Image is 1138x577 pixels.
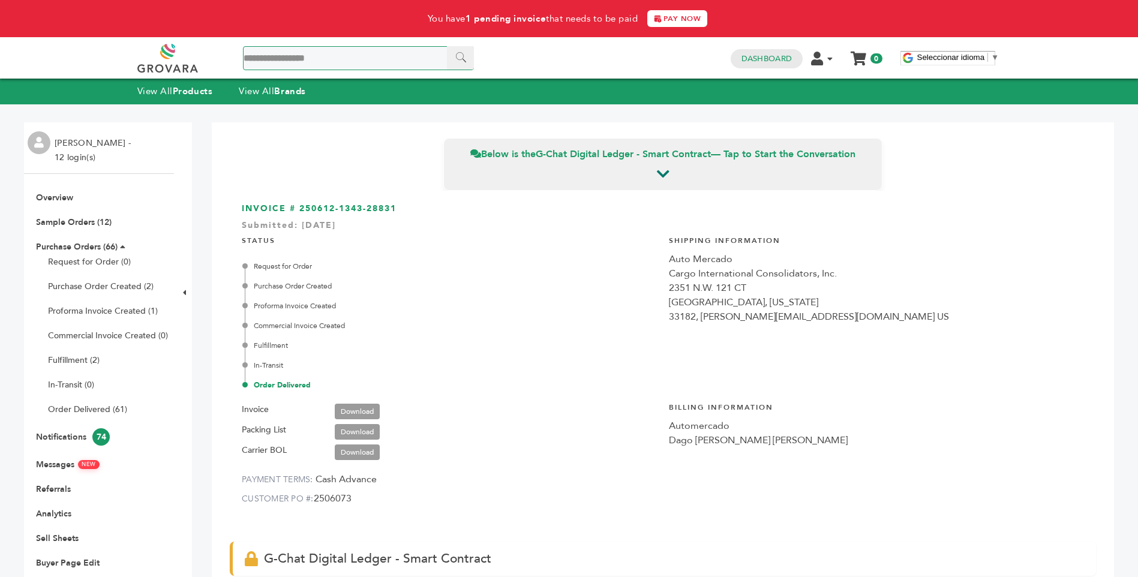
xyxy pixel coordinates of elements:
span: 74 [92,428,110,446]
div: Request for Order [245,261,657,272]
a: Proforma Invoice Created (1) [48,305,158,317]
div: Submitted: [DATE] [242,220,1084,238]
h4: STATUS [242,227,657,252]
strong: 1 pending invoice [466,13,546,25]
a: View AllBrands [239,85,306,97]
div: Dago [PERSON_NAME] [PERSON_NAME] [669,433,1084,447]
div: Proforma Invoice Created [245,300,657,311]
a: Buyer Page Edit [36,557,100,569]
div: Fulfillment [245,340,657,351]
div: Automercado [669,419,1084,433]
a: Dashboard [741,53,792,64]
a: Fulfillment (2) [48,354,100,366]
a: Download [335,404,380,419]
span: G-Chat Digital Ledger - Smart Contract [264,550,491,567]
a: My Cart [851,48,865,61]
div: 2351 N.W. 121 CT [669,281,1084,295]
span: 2506073 [314,492,352,505]
label: PAYMENT TERMS: [242,474,313,485]
a: Sell Sheets [36,533,79,544]
label: Packing List [242,423,286,437]
div: [GEOGRAPHIC_DATA], [US_STATE] [669,295,1084,309]
span: Cash Advance [316,473,377,486]
li: [PERSON_NAME] - 12 login(s) [55,136,134,165]
a: Commercial Invoice Created (0) [48,330,168,341]
h4: Shipping Information [669,227,1084,252]
img: profile.png [28,131,50,154]
span: You have that needs to be paid [428,13,638,25]
div: Purchase Order Created [245,281,657,291]
a: Download [335,444,380,460]
h4: Billing Information [669,393,1084,419]
div: Commercial Invoice Created [245,320,657,331]
a: Download [335,424,380,440]
a: Analytics [36,508,71,519]
a: Sample Orders (12) [36,217,112,228]
label: Carrier BOL [242,443,287,458]
a: Seleccionar idioma​ [917,53,999,62]
a: Purchase Orders (66) [36,241,118,253]
label: Invoice [242,402,269,417]
a: Notifications74 [36,431,110,443]
div: Auto Mercado [669,252,1084,266]
div: Cargo International Consolidators, Inc. [669,266,1084,281]
a: PAY NOW [647,10,707,27]
span: 0 [870,53,882,64]
input: Search a product or brand... [243,46,474,70]
span: NEW [78,460,100,469]
a: In-Transit (0) [48,379,94,390]
a: Purchase Order Created (2) [48,281,154,292]
span: Seleccionar idioma [917,53,985,62]
span: ▼ [991,53,999,62]
a: View AllProducts [137,85,213,97]
label: CUSTOMER PO #: [242,493,314,504]
strong: G-Chat Digital Ledger - Smart Contract [536,148,711,161]
a: Overview [36,192,73,203]
strong: Brands [274,85,305,97]
a: Request for Order (0) [48,256,131,268]
strong: Products [173,85,212,97]
a: Order Delivered (61) [48,404,127,415]
div: Order Delivered [245,380,657,390]
div: In-Transit [245,360,657,371]
div: 33182, [PERSON_NAME][EMAIL_ADDRESS][DOMAIN_NAME] US [669,309,1084,324]
span: Below is the — Tap to Start the Conversation [470,148,855,161]
a: Referrals [36,483,71,495]
h3: INVOICE # 250612-1343-28831 [242,203,1084,215]
a: MessagesNEW [36,459,100,470]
